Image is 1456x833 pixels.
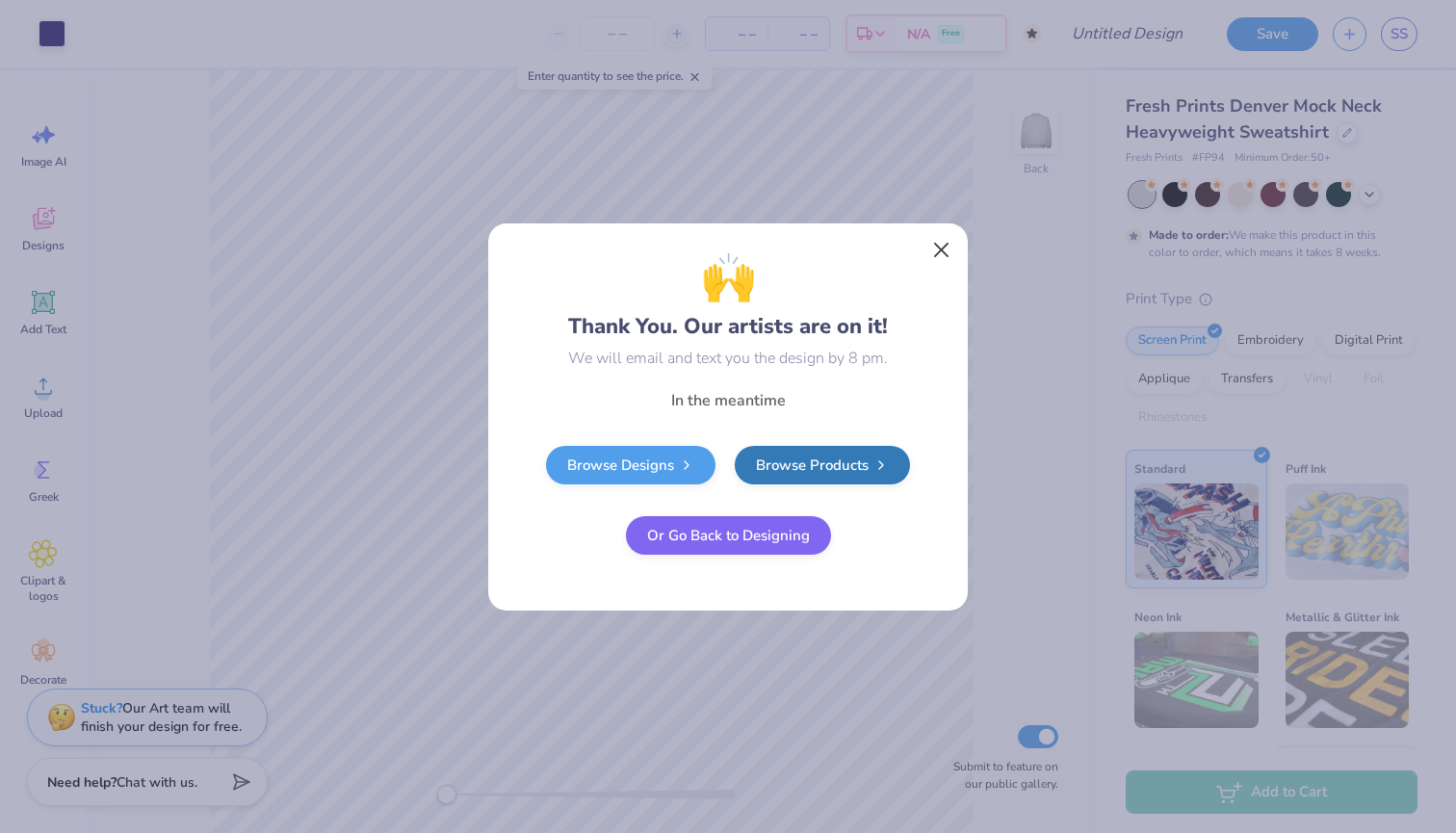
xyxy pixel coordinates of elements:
[546,446,715,484] a: Browse Designs
[568,347,888,370] div: We will email and text you the design by 8 pm.
[568,245,888,343] div: Thank You. Our artists are on it!
[701,245,756,311] span: 🙌
[626,516,831,555] button: Or Go Back to Designing
[671,390,786,411] span: In the meantime
[923,231,960,268] button: Close
[735,446,910,484] a: Browse Products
